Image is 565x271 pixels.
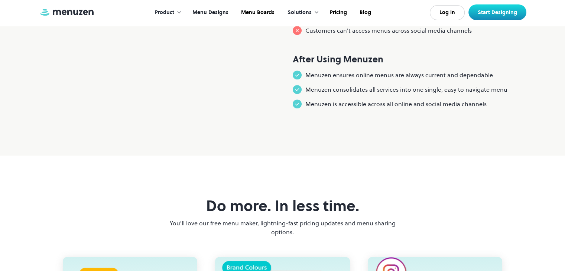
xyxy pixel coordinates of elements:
[147,1,185,24] div: Product
[155,9,174,17] div: Product
[206,197,359,215] h3: Do more. In less time.
[353,1,377,24] a: Blog
[234,1,280,24] a: Menu Boards
[280,1,323,24] div: Solutions
[305,71,493,79] p: Menuzen ensures online menus are always current and dependable
[305,85,507,94] p: Menuzen consolidates all services into one single, easy to navigate menu
[293,53,526,65] h4: After Using Menuzen
[305,99,487,108] p: Menuzen is accessible across all online and social media channels
[185,1,234,24] a: Menu Designs
[323,1,353,24] a: Pricing
[430,5,465,20] a: Log In
[288,9,312,17] div: Solutions
[168,219,398,236] p: You'll love our free menu maker, lightning-fast pricing updates and menu sharing options.
[305,26,472,35] p: Customers can't access menus across social media channels
[468,4,526,20] a: Start Designing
